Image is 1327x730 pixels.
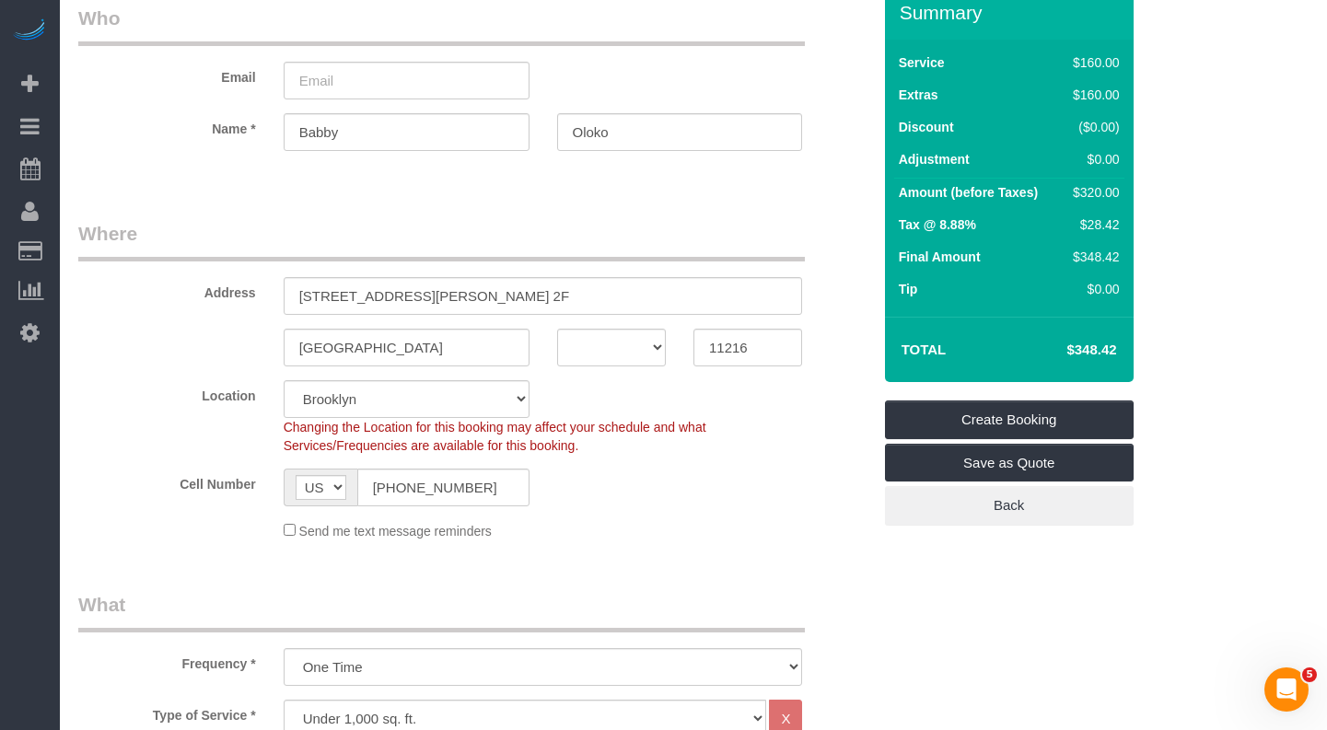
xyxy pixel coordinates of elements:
legend: Who [78,5,805,46]
a: Save as Quote [885,444,1134,482]
div: ($0.00) [1065,118,1119,136]
label: Adjustment [899,150,970,168]
img: Automaid Logo [11,18,48,44]
label: Cell Number [64,469,270,493]
label: Tip [899,280,918,298]
div: $0.00 [1065,150,1119,168]
div: $28.42 [1065,215,1119,234]
label: Address [64,277,270,302]
label: Final Amount [899,248,981,266]
label: Name * [64,113,270,138]
legend: Where [78,220,805,261]
div: $0.00 [1065,280,1119,298]
input: Email [284,62,530,99]
label: Email [64,62,270,87]
iframe: Intercom live chat [1264,667,1309,712]
label: Type of Service * [64,700,270,724]
legend: What [78,591,805,632]
a: Create Booking [885,400,1134,439]
label: Tax @ 8.88% [899,215,976,234]
div: $348.42 [1065,248,1119,266]
div: $160.00 [1065,53,1119,72]
div: $160.00 [1065,86,1119,104]
input: Zip Code [693,329,802,366]
input: First Name [284,113,530,151]
label: Frequency * [64,648,270,673]
input: Last Name [557,113,803,151]
label: Extras [899,86,938,104]
span: 5 [1302,667,1317,682]
h4: $348.42 [1011,342,1116,358]
label: Location [64,380,270,405]
span: Send me text message reminders [299,524,492,539]
h3: Summary [900,2,1124,23]
label: Service [899,53,945,72]
input: City [284,329,530,366]
a: Back [885,486,1134,525]
strong: Total [902,342,947,357]
input: Cell Number [357,469,530,506]
span: Changing the Location for this booking may affect your schedule and what Services/Frequencies are... [284,420,706,453]
label: Amount (before Taxes) [899,183,1038,202]
label: Discount [899,118,954,136]
div: $320.00 [1065,183,1119,202]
